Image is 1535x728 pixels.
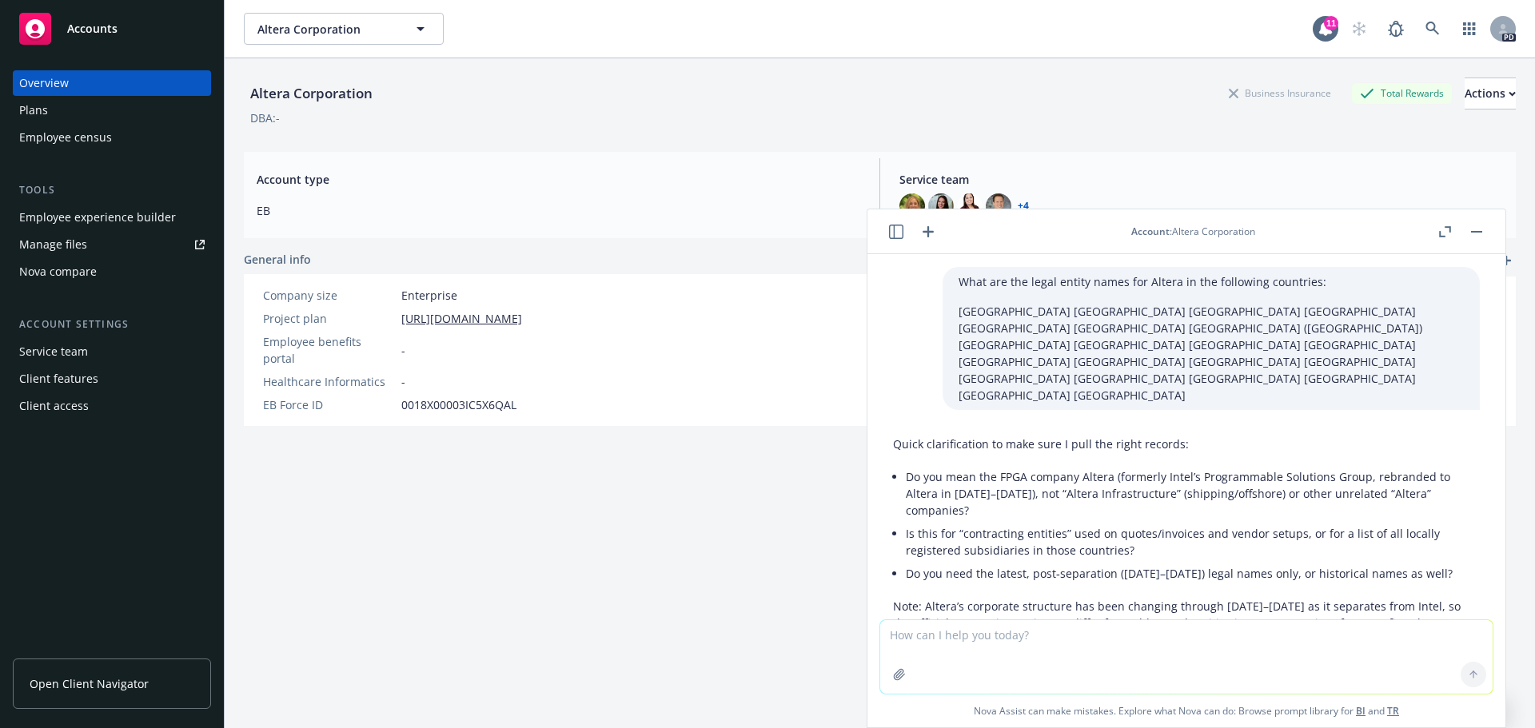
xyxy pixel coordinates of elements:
[1387,704,1399,718] a: TR
[244,83,379,104] div: Altera Corporation
[906,562,1480,585] li: Do you need the latest, post‑separation ([DATE]–[DATE]) legal names only, or historical names as ...
[263,310,395,327] div: Project plan
[257,171,860,188] span: Account type
[19,232,87,257] div: Manage files
[263,333,395,367] div: Employee benefits portal
[19,125,112,150] div: Employee census
[1352,83,1452,103] div: Total Rewards
[263,287,395,304] div: Company size
[893,436,1480,452] p: Quick clarification to make sure I pull the right records:
[30,675,149,692] span: Open Client Navigator
[1356,704,1366,718] a: BI
[263,373,395,390] div: Healthcare Informatics
[67,22,118,35] span: Accounts
[13,182,211,198] div: Tools
[986,193,1011,219] img: photo
[250,109,280,126] div: DBA: -
[19,70,69,96] div: Overview
[957,193,983,219] img: photo
[19,366,98,392] div: Client features
[13,232,211,257] a: Manage files
[401,396,516,413] span: 0018X00003IC5X6QAL
[13,6,211,51] a: Accounts
[906,522,1480,562] li: Is this for “contracting entities” used on quotes/invoices and vendor setups, or for a list of al...
[1497,251,1516,270] a: add
[13,70,211,96] a: Overview
[959,273,1464,290] p: What are the legal entity names for Altera in the following countries:
[401,373,405,390] span: -
[959,303,1464,404] p: [GEOGRAPHIC_DATA] [GEOGRAPHIC_DATA] [GEOGRAPHIC_DATA] [GEOGRAPHIC_DATA] [GEOGRAPHIC_DATA] [GEOGRA...
[19,259,97,284] div: Nova compare
[19,393,89,419] div: Client access
[928,193,954,219] img: photo
[257,21,396,38] span: Altera Corporation
[893,598,1480,682] p: Note: Altera’s corporate structure has been changing through [DATE]–[DATE] as it separates from I...
[899,171,1503,188] span: Service team
[1380,13,1412,45] a: Report a Bug
[257,202,860,219] span: EB
[244,13,444,45] button: Altera Corporation
[1465,78,1516,109] div: Actions
[13,97,211,123] a: Plans
[13,393,211,419] a: Client access
[19,339,88,364] div: Service team
[906,465,1480,522] li: Do you mean the FPGA company Altera (formerly Intel’s Programmable Solutions Group, rebranded to ...
[13,316,211,332] div: Account settings
[13,259,211,284] a: Nova compare
[401,287,457,304] span: Enterprise
[1465,78,1516,109] button: Actions
[1343,13,1375,45] a: Start snowing
[1018,201,1029,211] a: +4
[263,396,395,413] div: EB Force ID
[1453,13,1485,45] a: Switch app
[13,366,211,392] a: Client features
[13,339,211,364] a: Service team
[1324,16,1338,30] div: 11
[19,205,176,230] div: Employee experience builder
[401,342,405,359] span: -
[874,694,1499,727] span: Nova Assist can make mistakes. Explore what Nova can do: Browse prompt library for and
[1131,225,1170,238] span: Account
[1221,83,1339,103] div: Business Insurance
[244,251,311,268] span: General info
[13,125,211,150] a: Employee census
[401,310,522,327] a: [URL][DOMAIN_NAME]
[1417,13,1449,45] a: Search
[1131,225,1255,238] div: : Altera Corporation
[899,193,925,219] img: photo
[13,205,211,230] a: Employee experience builder
[19,97,48,123] div: Plans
